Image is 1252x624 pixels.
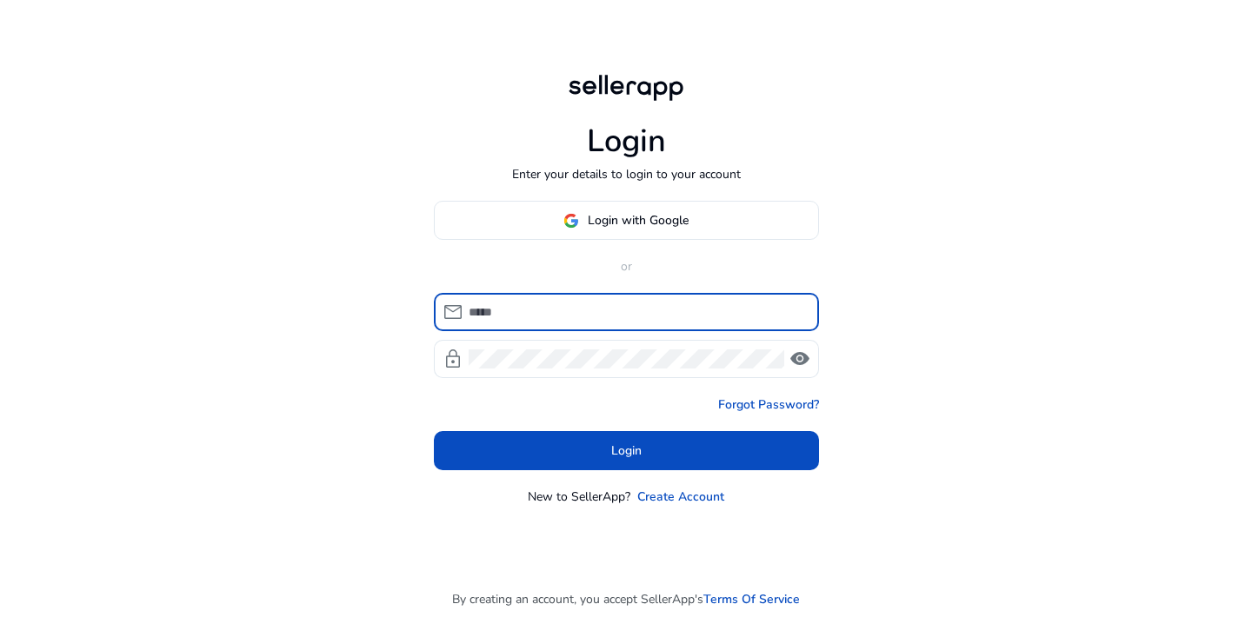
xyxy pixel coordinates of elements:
p: New to SellerApp? [528,488,630,506]
a: Terms Of Service [703,590,800,608]
span: Login with Google [588,211,689,229]
button: Login with Google [434,201,819,240]
span: lock [443,349,463,369]
span: Login [611,441,642,460]
span: visibility [789,349,810,369]
a: Forgot Password? [718,395,819,414]
button: Login [434,431,819,470]
img: google-logo.svg [563,213,579,229]
p: or [434,257,819,275]
span: mail [443,302,463,322]
h1: Login [587,123,666,160]
a: Create Account [637,488,724,506]
p: Enter your details to login to your account [512,165,741,183]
